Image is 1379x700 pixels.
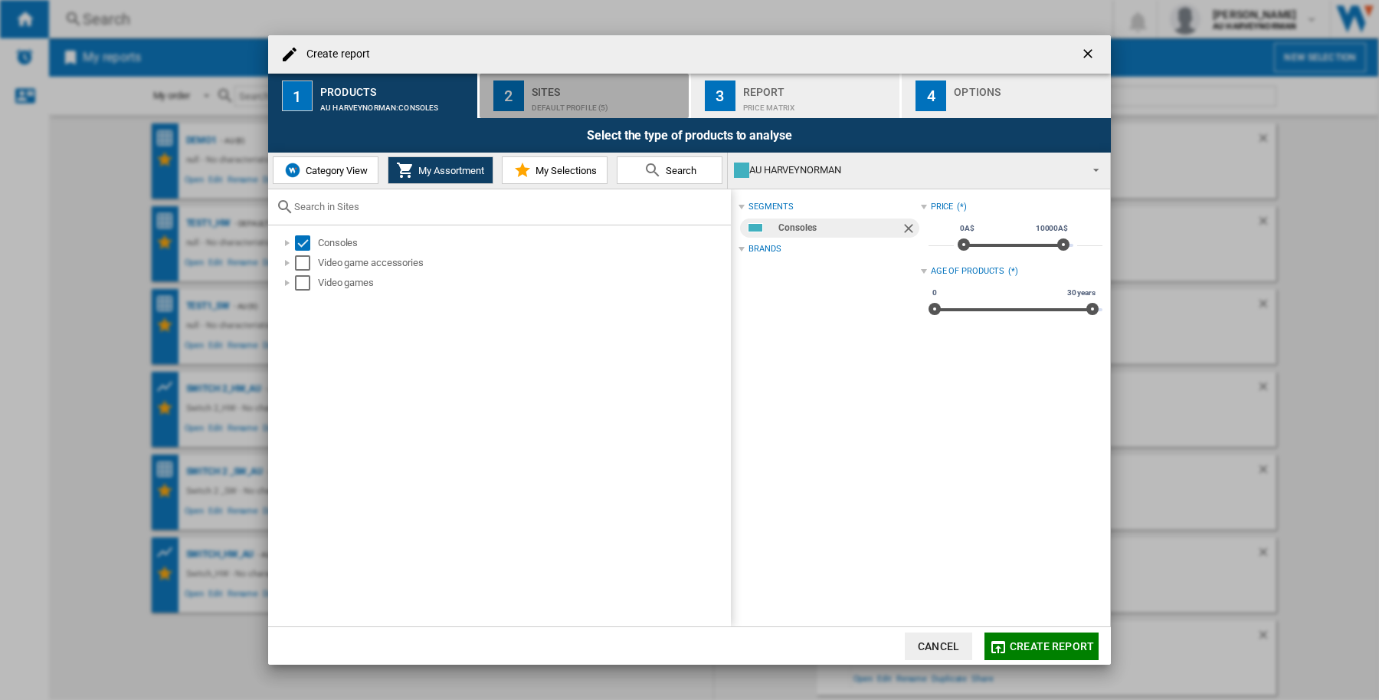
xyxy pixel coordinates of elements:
[318,275,729,291] div: Video games
[295,275,318,291] md-checkbox: Select
[320,80,471,96] div: Products
[954,80,1105,96] div: Options
[1080,46,1099,64] ng-md-icon: getI18NText('BUTTONS.CLOSE_DIALOG')
[532,165,597,176] span: My Selections
[320,96,471,112] div: AU HARVEYNORMAN:Consoles
[905,633,972,660] button: Cancel
[318,235,729,251] div: Consoles
[902,74,1111,118] button: 4 Options
[705,81,735,111] div: 3
[931,201,954,213] div: Price
[930,287,939,299] span: 0
[294,201,723,212] input: Search in Sites
[295,255,318,271] md-checkbox: Select
[931,265,1005,278] div: Age of products
[743,96,894,112] div: Price Matrix
[302,165,368,176] span: Category View
[295,235,318,251] md-checkbox: Select
[748,243,781,255] div: Brands
[1074,39,1105,70] button: getI18NText('BUTTONS.CLOSE_DIALOG')
[388,156,493,184] button: My Assortment
[493,81,524,111] div: 2
[748,201,793,213] div: segments
[743,80,894,96] div: Report
[916,81,946,111] div: 4
[268,74,479,118] button: 1 Products AU HARVEYNORMAN:Consoles
[414,165,484,176] span: My Assortment
[734,159,1079,181] div: AU HARVEYNORMAN
[984,633,1099,660] button: Create report
[617,156,722,184] button: Search
[1033,222,1070,235] span: 10000A$
[958,222,977,235] span: 0A$
[901,221,919,239] ng-md-icon: Remove
[299,47,370,62] h4: Create report
[691,74,902,118] button: 3 Report Price Matrix
[1065,287,1098,299] span: 30 years
[532,96,683,112] div: Default profile (5)
[778,219,900,238] div: Consoles
[273,156,378,184] button: Category View
[532,80,683,96] div: Sites
[662,165,696,176] span: Search
[318,255,729,271] div: Video game accessories
[480,74,690,118] button: 2 Sites Default profile (5)
[282,81,313,111] div: 1
[502,156,608,184] button: My Selections
[283,161,302,179] img: wiser-icon-blue.png
[1010,640,1094,652] span: Create report
[268,118,1111,153] div: Select the type of products to analyse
